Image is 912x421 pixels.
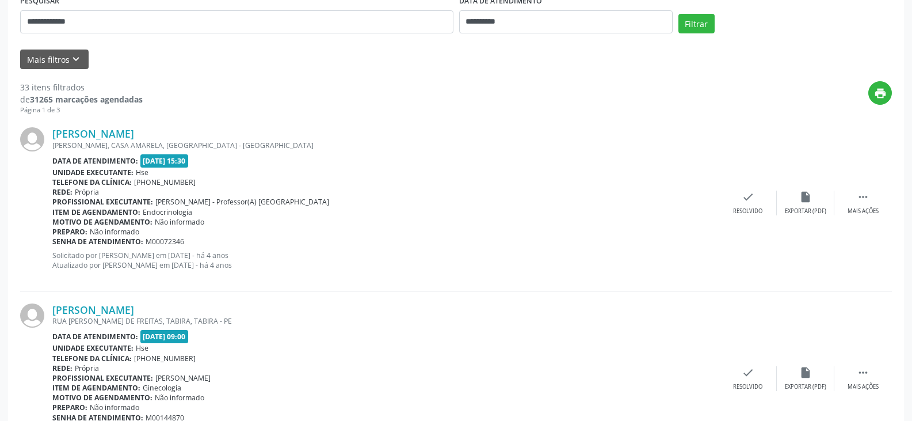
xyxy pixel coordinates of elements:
span: [PERSON_NAME] [155,373,211,383]
i:  [857,191,869,203]
i: keyboard_arrow_down [70,53,82,66]
button: Mais filtroskeyboard_arrow_down [20,50,89,70]
b: Data de atendimento: [52,156,138,166]
b: Profissional executante: [52,373,153,383]
span: Hse [136,343,148,353]
b: Senha de atendimento: [52,237,143,246]
span: Não informado [90,227,139,237]
span: Não informado [155,393,204,403]
div: Resolvido [733,207,762,215]
strong: 31265 marcações agendadas [30,94,143,105]
i:  [857,366,869,379]
span: [DATE] 15:30 [140,154,189,168]
b: Data de atendimento: [52,332,138,342]
span: Própria [75,187,99,197]
span: [DATE] 09:00 [140,330,189,343]
b: Motivo de agendamento: [52,393,152,403]
div: Mais ações [848,383,879,391]
div: de [20,93,143,105]
button: Filtrar [678,14,715,33]
b: Telefone da clínica: [52,354,132,363]
div: RUA [PERSON_NAME] DE FREITAS, TABIRA, TABIRA - PE [52,316,719,326]
a: [PERSON_NAME] [52,304,134,316]
b: Telefone da clínica: [52,177,132,187]
span: M00072346 [146,237,184,246]
b: Motivo de agendamento: [52,217,152,227]
b: Rede: [52,363,72,373]
div: Resolvido [733,383,762,391]
b: Preparo: [52,403,87,412]
span: [PERSON_NAME] - Professor(A) [GEOGRAPHIC_DATA] [155,197,329,207]
span: Endocrinologia [143,207,192,217]
span: Hse [136,168,148,177]
b: Unidade executante: [52,343,133,353]
div: Página 1 de 3 [20,105,143,115]
img: img [20,304,44,328]
div: [PERSON_NAME], CASA AMARELA, [GEOGRAPHIC_DATA] - [GEOGRAPHIC_DATA] [52,141,719,150]
p: Solicitado por [PERSON_NAME] em [DATE] - há 4 anos Atualizado por [PERSON_NAME] em [DATE] - há 4 ... [52,251,719,270]
i: print [874,87,887,100]
b: Item de agendamento: [52,207,140,217]
div: Exportar (PDF) [785,207,826,215]
b: Unidade executante: [52,168,133,177]
div: Exportar (PDF) [785,383,826,391]
i: insert_drive_file [799,191,812,203]
span: [PHONE_NUMBER] [134,354,196,363]
button: print [868,81,892,105]
span: Não informado [90,403,139,412]
b: Rede: [52,187,72,197]
span: Ginecologia [143,383,181,393]
i: check [742,366,754,379]
span: Própria [75,363,99,373]
span: [PHONE_NUMBER] [134,177,196,187]
b: Profissional executante: [52,197,153,207]
span: Não informado [155,217,204,227]
a: [PERSON_NAME] [52,127,134,140]
b: Item de agendamento: [52,383,140,393]
i: check [742,191,754,203]
img: img [20,127,44,151]
i: insert_drive_file [799,366,812,379]
div: Mais ações [848,207,879,215]
b: Preparo: [52,227,87,237]
div: 33 itens filtrados [20,81,143,93]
